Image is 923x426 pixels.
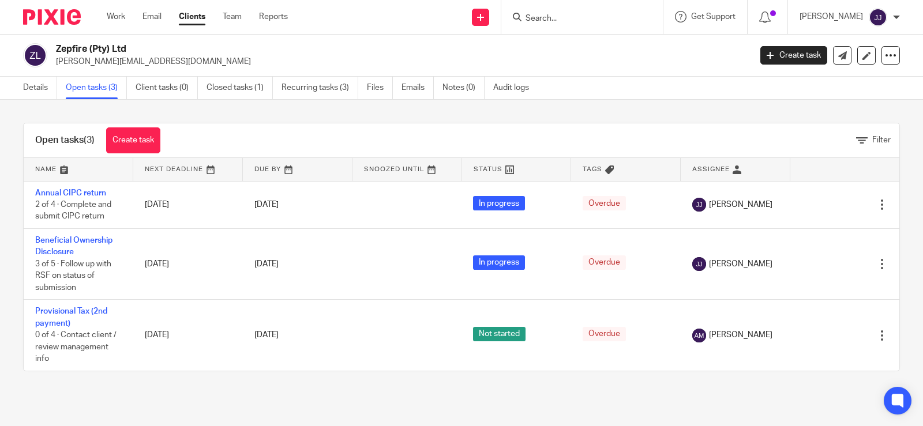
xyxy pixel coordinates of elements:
[800,11,863,22] p: [PERSON_NAME]
[223,11,242,22] a: Team
[367,77,393,99] a: Files
[35,260,111,292] span: 3 of 5 · Follow up with RSF on status of submission
[709,329,772,341] span: [PERSON_NAME]
[583,166,602,172] span: Tags
[84,135,95,145] span: (3)
[493,77,538,99] a: Audit logs
[35,201,111,221] span: 2 of 4 · Complete and submit CIPC return
[473,196,525,210] span: In progress
[442,77,485,99] a: Notes (0)
[691,13,736,21] span: Get Support
[56,56,743,67] p: [PERSON_NAME][EMAIL_ADDRESS][DOMAIN_NAME]
[709,258,772,270] span: [PERSON_NAME]
[179,11,205,22] a: Clients
[709,199,772,210] span: [PERSON_NAME]
[23,9,81,25] img: Pixie
[133,181,243,228] td: [DATE]
[474,166,502,172] span: Status
[35,189,106,197] a: Annual CIPC return
[35,236,112,256] a: Beneficial Ownership Disclosure
[35,134,95,146] h1: Open tasks
[254,260,279,268] span: [DATE]
[692,257,706,271] img: svg%3E
[473,327,526,341] span: Not started
[35,307,107,327] a: Provisional Tax (2nd payment)
[136,77,198,99] a: Client tasks (0)
[23,77,57,99] a: Details
[364,166,425,172] span: Snoozed Until
[869,8,887,27] img: svg%3E
[107,11,125,22] a: Work
[106,127,160,153] a: Create task
[259,11,288,22] a: Reports
[583,196,626,210] span: Overdue
[692,198,706,212] img: svg%3E
[583,327,626,341] span: Overdue
[872,136,891,144] span: Filter
[142,11,162,22] a: Email
[254,331,279,339] span: [DATE]
[760,46,827,65] a: Create task
[133,300,243,371] td: [DATE]
[56,43,606,55] h2: Zepfire (Pty) Ltd
[35,331,117,363] span: 0 of 4 · Contact client / review management info
[402,77,434,99] a: Emails
[254,201,279,209] span: [DATE]
[23,43,47,67] img: svg%3E
[207,77,273,99] a: Closed tasks (1)
[133,228,243,299] td: [DATE]
[282,77,358,99] a: Recurring tasks (3)
[583,255,626,270] span: Overdue
[473,255,525,270] span: In progress
[66,77,127,99] a: Open tasks (3)
[524,14,628,24] input: Search
[692,329,706,342] img: svg%3E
